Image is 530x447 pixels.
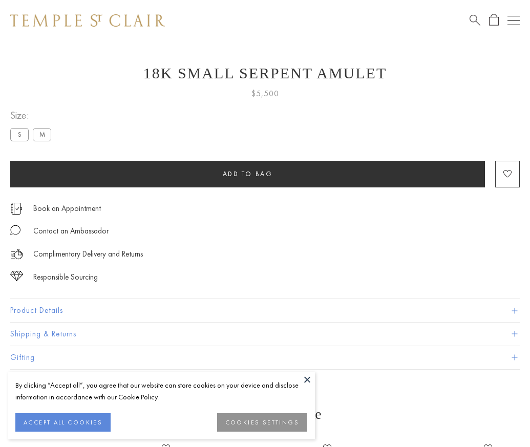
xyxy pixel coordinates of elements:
[10,248,23,261] img: icon_delivery.svg
[10,323,520,346] button: Shipping & Returns
[10,346,520,369] button: Gifting
[251,87,279,100] span: $5,500
[10,65,520,82] h1: 18K Small Serpent Amulet
[217,413,307,432] button: COOKIES SETTINGS
[15,379,307,403] div: By clicking “Accept all”, you agree that our website can store cookies on your device and disclos...
[10,161,485,187] button: Add to bag
[10,128,29,141] label: S
[33,203,101,214] a: Book an Appointment
[507,14,520,27] button: Open navigation
[489,14,499,27] a: Open Shopping Bag
[33,248,143,261] p: Complimentary Delivery and Returns
[33,271,98,284] div: Responsible Sourcing
[10,203,23,215] img: icon_appointment.svg
[10,299,520,322] button: Product Details
[470,14,480,27] a: Search
[33,128,51,141] label: M
[223,169,273,178] span: Add to bag
[10,107,55,124] span: Size:
[10,271,23,281] img: icon_sourcing.svg
[10,14,165,27] img: Temple St. Clair
[15,413,111,432] button: ACCEPT ALL COOKIES
[33,225,109,238] div: Contact an Ambassador
[10,225,20,235] img: MessageIcon-01_2.svg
